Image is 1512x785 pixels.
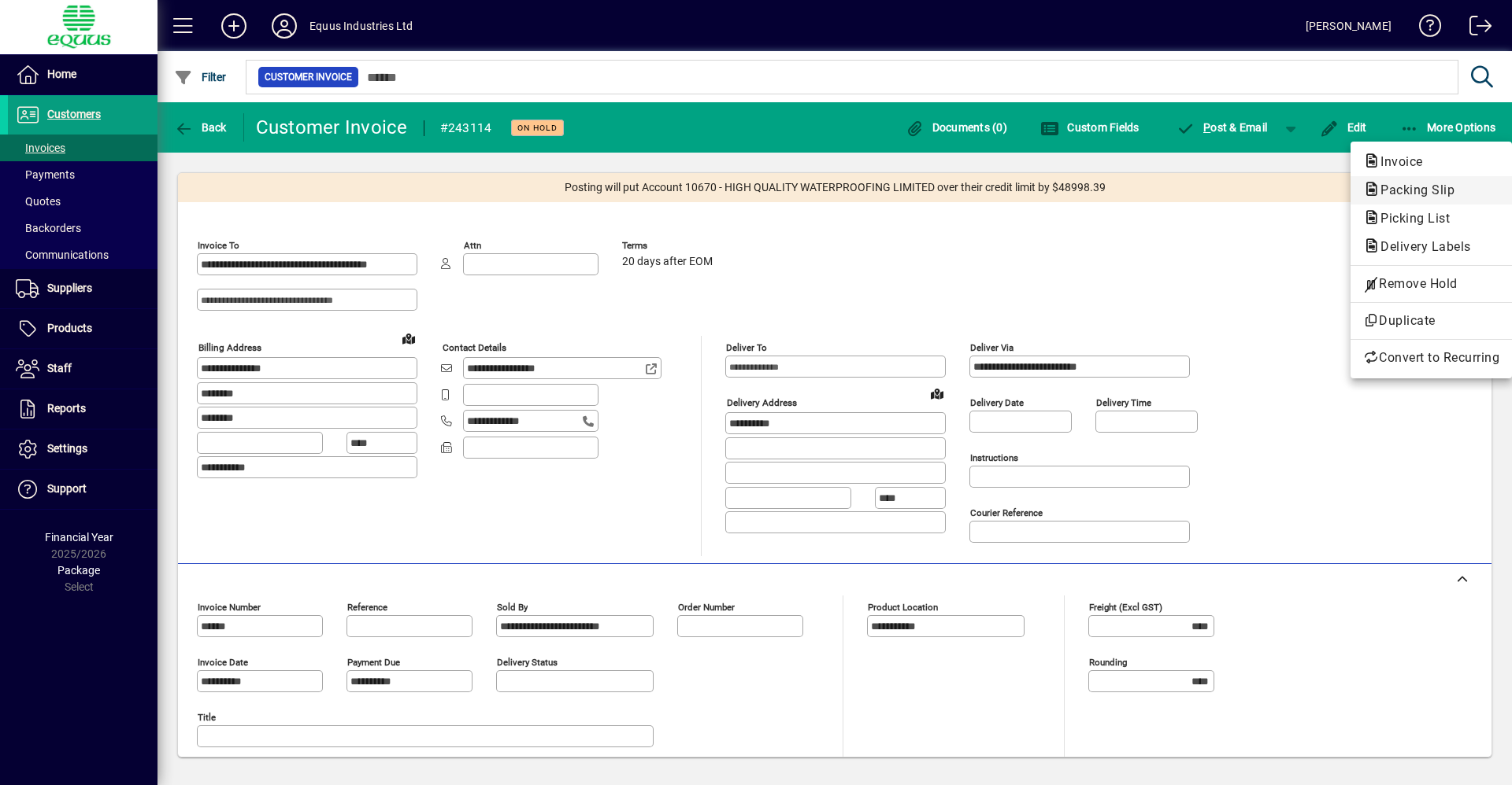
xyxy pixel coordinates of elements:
[1363,211,1458,226] span: Picking List
[1363,348,1499,367] span: Convert to Recurring
[1363,239,1479,254] span: Delivery Labels
[1363,311,1499,330] span: Duplicate
[1363,275,1499,293] span: Remove Hold
[1363,154,1431,169] span: Invoice
[1363,182,1462,197] span: Packing Slip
